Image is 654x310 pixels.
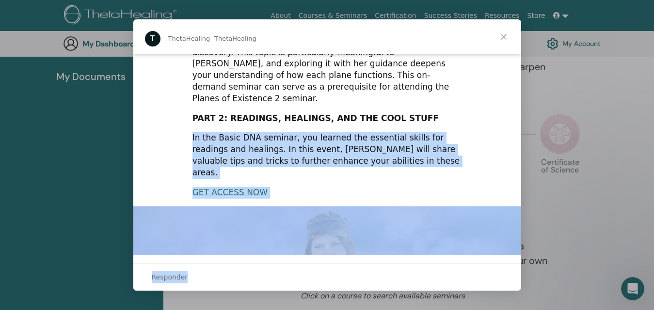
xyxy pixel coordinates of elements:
span: - ThetaHealing [210,35,256,42]
span: Fechar [486,19,521,54]
div: The Planes of Existence are is the heart of ThetaHealing, acting as a guide to the Creator and of... [192,24,462,105]
div: Profile image for ThetaHealing [145,31,160,46]
span: Responder [152,271,188,283]
div: Abrir conversa e responder [133,263,521,291]
span: ThetaHealing [168,35,210,42]
div: In the Basic DNA seminar, you learned the essential skills for readings and healings. In this eve... [192,132,462,178]
b: PART 2: READINGS, HEALINGS, AND THE COOL STUFF [192,113,439,123]
a: GET ACCESS NOW [192,187,268,197]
